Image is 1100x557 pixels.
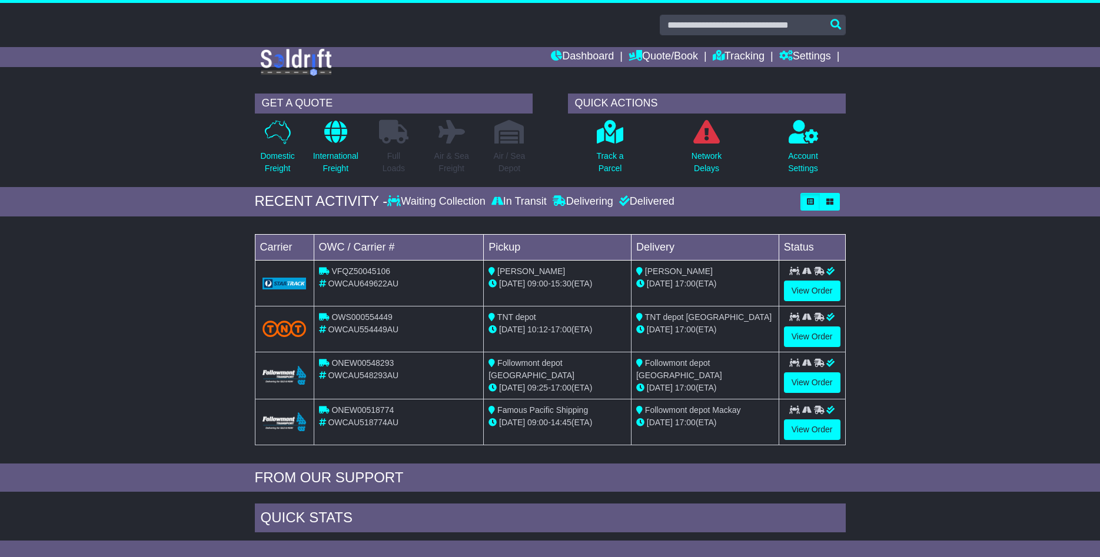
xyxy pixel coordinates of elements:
[784,281,840,301] a: View Order
[527,383,548,392] span: 09:25
[488,195,550,208] div: In Transit
[784,326,840,347] a: View Order
[636,358,722,380] span: Followmont depot [GEOGRAPHIC_DATA]
[262,321,307,336] img: TNT_Domestic.png
[314,234,484,260] td: OWC / Carrier #
[484,234,632,260] td: Pickup
[255,94,533,114] div: GET A QUOTE
[499,325,525,334] span: [DATE]
[328,325,398,334] span: OWCAU554449AU
[647,325,673,334] span: [DATE]
[645,312,772,322] span: TNT depot [GEOGRAPHIC_DATA]
[379,150,408,175] p: Full Loads
[499,383,525,392] span: [DATE]
[551,47,614,67] a: Dashboard
[328,279,398,288] span: OWCAU649622AU
[645,266,713,276] span: [PERSON_NAME]
[497,405,588,415] span: Famous Pacific Shipping
[636,323,774,336] div: (ETA)
[527,418,548,427] span: 09:00
[629,47,698,67] a: Quote/Book
[692,150,722,175] p: Network Delays
[784,372,840,393] a: View Order
[488,323,626,336] div: - (ETA)
[550,195,616,208] div: Delivering
[255,469,846,486] div: FROM OUR SUPPORT
[328,418,398,427] span: OWCAU518774AU
[675,279,696,288] span: 17:00
[647,418,673,427] span: [DATE]
[787,119,819,181] a: AccountSettings
[262,366,307,385] img: Followmont_Transport.png
[497,312,536,322] span: TNT depot
[331,405,394,415] span: ONEW00518774
[494,150,526,175] p: Air / Sea Depot
[616,195,674,208] div: Delivered
[568,94,846,114] div: QUICK ACTIONS
[779,234,845,260] td: Status
[645,405,741,415] span: Followmont depot Mackay
[328,371,398,380] span: OWCAU548293AU
[497,266,565,276] span: [PERSON_NAME]
[488,358,574,380] span: Followmont depot [GEOGRAPHIC_DATA]
[255,503,846,535] div: Quick Stats
[713,47,765,67] a: Tracking
[262,278,307,289] img: GetCarrierServiceLogo
[647,383,673,392] span: [DATE]
[313,119,359,181] a: InternationalFreight
[434,150,469,175] p: Air & Sea Freight
[596,150,623,175] p: Track a Parcel
[551,418,571,427] span: 14:45
[636,416,774,429] div: (ETA)
[331,358,394,368] span: ONEW00548293
[551,383,571,392] span: 17:00
[631,234,779,260] td: Delivery
[262,412,307,432] img: Followmont_Transport.png
[596,119,624,181] a: Track aParcel
[499,418,525,427] span: [DATE]
[488,382,626,394] div: - (ETA)
[499,279,525,288] span: [DATE]
[647,279,673,288] span: [DATE]
[331,266,390,276] span: VFQZ50045106
[260,150,294,175] p: Domestic Freight
[675,325,696,334] span: 17:00
[255,234,314,260] td: Carrier
[260,119,295,181] a: DomesticFreight
[551,279,571,288] span: 15:30
[488,416,626,429] div: - (ETA)
[488,278,626,290] div: - (ETA)
[779,47,831,67] a: Settings
[636,382,774,394] div: (ETA)
[255,193,388,210] div: RECENT ACTIVITY -
[788,150,818,175] p: Account Settings
[387,195,488,208] div: Waiting Collection
[784,419,840,440] a: View Order
[313,150,358,175] p: International Freight
[675,418,696,427] span: 17:00
[691,119,722,181] a: NetworkDelays
[527,325,548,334] span: 10:12
[551,325,571,334] span: 17:00
[527,279,548,288] span: 09:00
[636,278,774,290] div: (ETA)
[675,383,696,392] span: 17:00
[331,312,393,322] span: OWS000554449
